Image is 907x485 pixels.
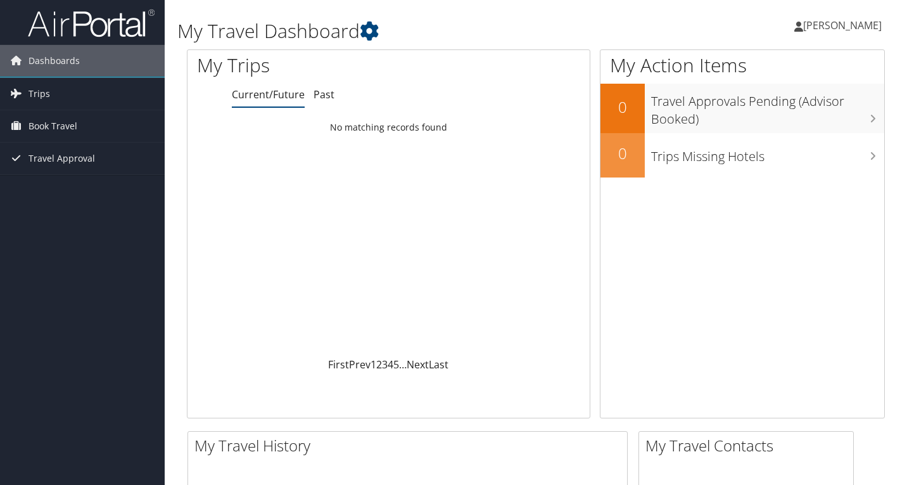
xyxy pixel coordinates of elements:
h2: 0 [600,96,645,118]
span: [PERSON_NAME] [803,18,882,32]
a: First [328,358,349,372]
span: Dashboards [29,45,80,77]
a: [PERSON_NAME] [794,6,894,44]
img: airportal-logo.png [28,8,155,38]
h1: My Action Items [600,52,884,79]
a: 4 [388,358,393,372]
a: 2 [376,358,382,372]
span: Trips [29,78,50,110]
h1: My Trips [197,52,412,79]
h2: My Travel History [194,435,627,456]
a: 1 [371,358,376,372]
a: Prev [349,358,371,372]
span: Travel Approval [29,143,95,174]
a: 3 [382,358,388,372]
a: 0Trips Missing Hotels [600,133,884,178]
h1: My Travel Dashboard [177,18,656,44]
td: No matching records found [187,116,590,139]
span: … [399,358,407,372]
h3: Travel Approvals Pending (Advisor Booked) [651,86,884,128]
a: 0Travel Approvals Pending (Advisor Booked) [600,84,884,133]
span: Book Travel [29,110,77,142]
a: Current/Future [232,87,305,101]
a: Next [407,358,429,372]
h2: 0 [600,143,645,164]
h2: My Travel Contacts [645,435,853,456]
a: Past [314,87,334,101]
a: 5 [393,358,399,372]
a: Last [429,358,448,372]
h3: Trips Missing Hotels [651,141,884,165]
